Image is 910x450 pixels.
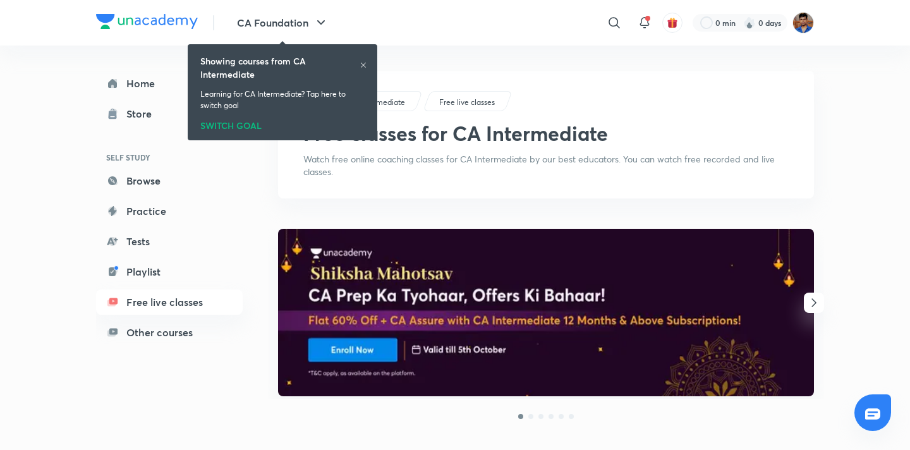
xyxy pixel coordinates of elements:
[96,101,243,126] a: Store
[96,229,243,254] a: Tests
[96,198,243,224] a: Practice
[96,14,198,29] img: Company Logo
[96,168,243,193] a: Browse
[96,147,243,168] h6: SELF STUDY
[96,259,243,284] a: Playlist
[303,153,789,178] p: Watch free online coaching classes for CA Intermediate by our best educators. You can watch free ...
[667,17,678,28] img: avatar
[96,320,243,345] a: Other courses
[278,229,814,398] a: banner
[439,97,495,108] p: Free live classes
[303,121,608,145] h1: Free classes for CA Intermediate
[200,116,365,130] div: SWITCH GOAL
[126,106,159,121] div: Store
[743,16,756,29] img: streak
[346,97,408,108] a: CA Intermediate
[229,10,336,35] button: CA Foundation
[348,97,405,108] p: CA Intermediate
[200,54,360,81] h6: Showing courses from CA Intermediate
[96,14,198,32] a: Company Logo
[437,97,497,108] a: Free live classes
[662,13,682,33] button: avatar
[278,229,814,396] img: banner
[96,289,243,315] a: Free live classes
[96,71,243,96] a: Home
[792,12,814,33] img: Chandra
[200,88,365,111] p: Learning for CA Intermediate? Tap here to switch goal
